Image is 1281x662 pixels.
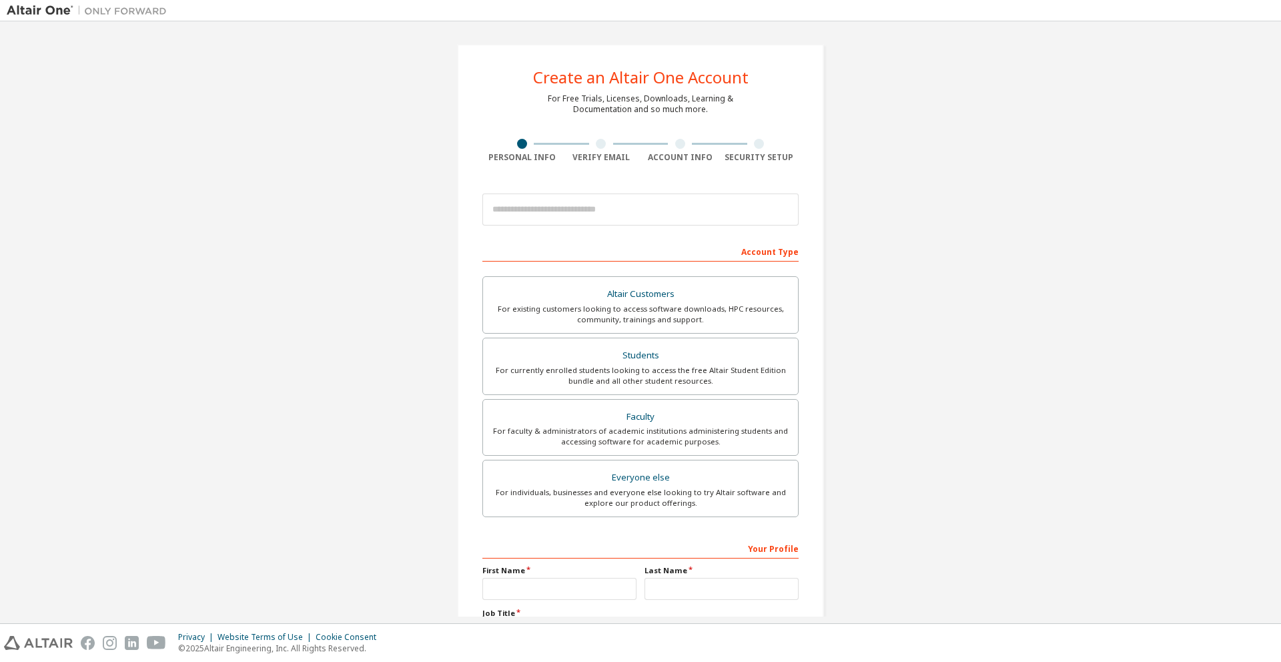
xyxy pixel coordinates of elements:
div: For currently enrolled students looking to access the free Altair Student Edition bundle and all ... [491,365,790,386]
div: For existing customers looking to access software downloads, HPC resources, community, trainings ... [491,304,790,325]
div: Cookie Consent [316,632,384,643]
div: Altair Customers [491,285,790,304]
img: youtube.svg [147,636,166,650]
img: altair_logo.svg [4,636,73,650]
label: Job Title [482,608,799,619]
img: linkedin.svg [125,636,139,650]
div: Faculty [491,408,790,426]
label: Last Name [645,565,799,576]
img: facebook.svg [81,636,95,650]
div: Account Info [640,152,720,163]
div: Security Setup [720,152,799,163]
div: Create an Altair One Account [533,69,749,85]
label: First Name [482,565,636,576]
div: For faculty & administrators of academic institutions administering students and accessing softwa... [491,426,790,447]
img: instagram.svg [103,636,117,650]
div: Account Type [482,240,799,262]
img: Altair One [7,4,173,17]
div: Website Terms of Use [218,632,316,643]
p: © 2025 Altair Engineering, Inc. All Rights Reserved. [178,643,384,654]
div: Your Profile [482,537,799,559]
div: Personal Info [482,152,562,163]
div: For Free Trials, Licenses, Downloads, Learning & Documentation and so much more. [548,93,733,115]
div: Students [491,346,790,365]
div: Privacy [178,632,218,643]
div: Everyone else [491,468,790,487]
div: For individuals, businesses and everyone else looking to try Altair software and explore our prod... [491,487,790,509]
div: Verify Email [562,152,641,163]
